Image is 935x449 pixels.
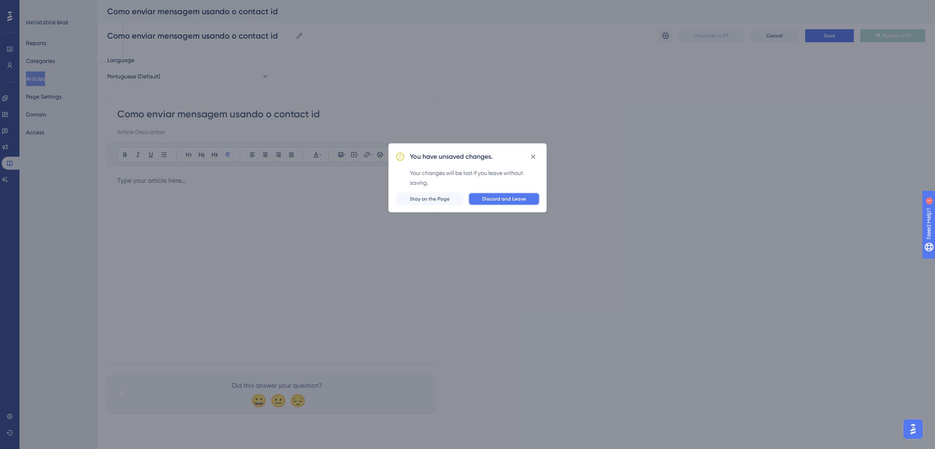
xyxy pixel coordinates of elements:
div: 1 [56,4,59,11]
span: Discard and Leave [482,196,526,202]
div: Your changes will be lost if you leave without saving. [410,168,540,188]
iframe: UserGuiding AI Assistant Launcher [901,417,925,441]
span: Stay on the Page [410,196,450,202]
span: Need Help? [19,2,51,12]
h2: You have unsaved changes. [410,152,493,162]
